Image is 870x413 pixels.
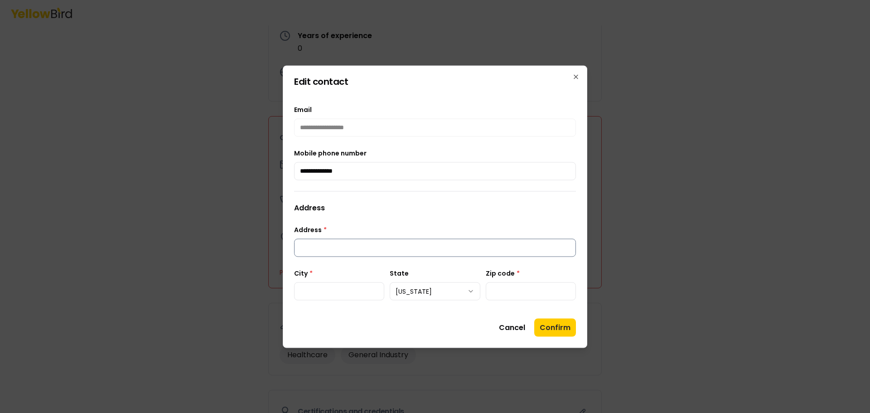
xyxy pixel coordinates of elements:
label: Address [294,225,327,234]
button: Cancel [493,318,531,336]
label: Email [294,105,312,114]
label: City [294,268,313,277]
label: Mobile phone number [294,148,367,157]
label: Zip code [486,268,520,277]
button: Confirm [534,318,576,336]
label: State [390,268,409,277]
h2: Edit contact [294,77,576,86]
h3: Address [294,202,576,213]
